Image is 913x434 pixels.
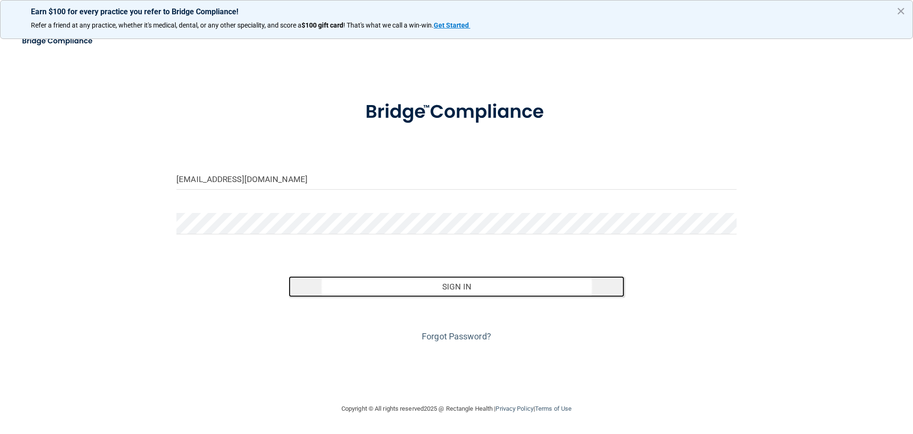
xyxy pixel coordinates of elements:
a: Privacy Policy [495,405,533,412]
span: Refer a friend at any practice, whether it's medical, dental, or any other speciality, and score a [31,21,301,29]
strong: $100 gift card [301,21,343,29]
strong: Get Started [434,21,469,29]
input: Email [176,168,737,190]
img: bridge_compliance_login_screen.278c3ca4.svg [14,31,102,51]
iframe: Drift Widget Chat Controller [748,366,902,405]
span: ! That's what we call a win-win. [343,21,434,29]
a: Forgot Password? [422,331,491,341]
a: Get Started [434,21,470,29]
a: Terms of Use [535,405,572,412]
img: bridge_compliance_login_screen.278c3ca4.svg [346,87,567,137]
div: Copyright © All rights reserved 2025 @ Rectangle Health | | [283,394,630,424]
p: Earn $100 for every practice you refer to Bridge Compliance! [31,7,882,16]
button: Sign In [289,276,625,297]
button: Close [896,3,905,19]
